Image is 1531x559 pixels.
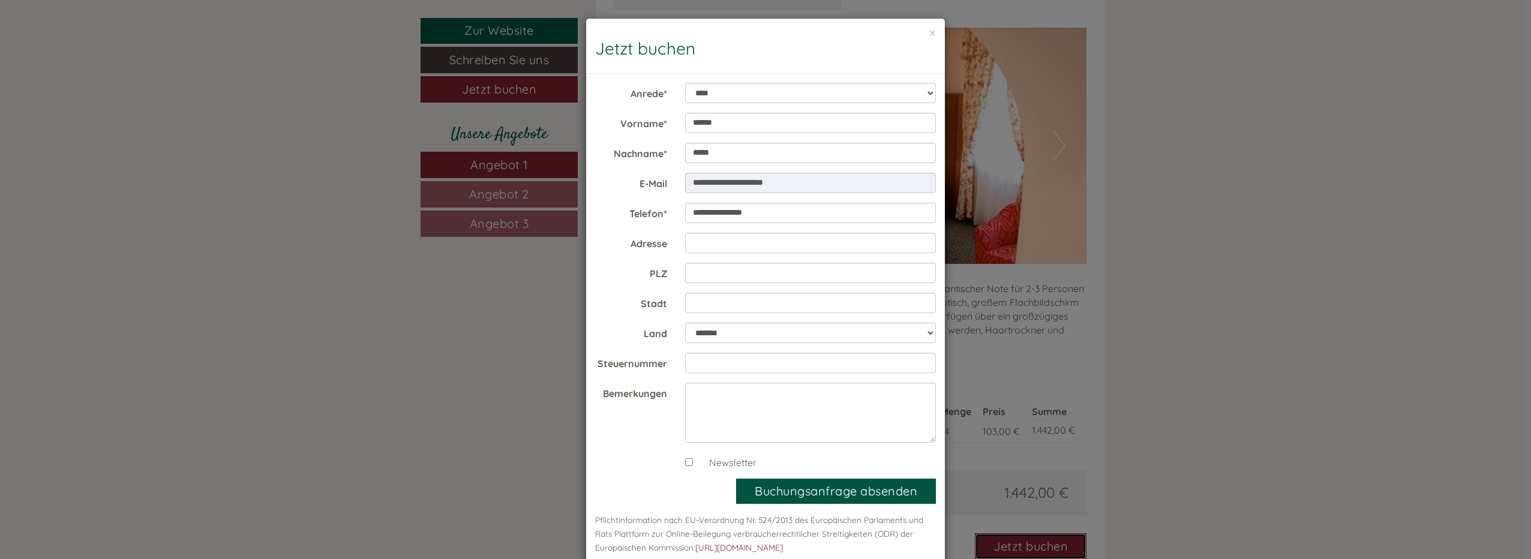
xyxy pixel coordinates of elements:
[586,293,676,311] label: Stadt
[209,9,264,29] div: Montag
[586,353,676,371] label: Steuernummer
[736,479,936,504] button: Buchungsanfrage absenden
[697,456,757,470] label: Newsletter
[586,323,676,341] label: Land
[586,173,676,191] label: E-Mail
[586,203,676,221] label: Telefon*
[586,233,676,251] label: Adresse
[9,32,199,69] div: Guten Tag, wie können wir Ihnen helfen?
[695,542,783,552] a: [URL][DOMAIN_NAME]
[392,311,473,337] button: Senden
[586,143,676,161] label: Nachname*
[18,35,193,44] div: Hotel Weisses Lamm
[929,26,936,39] button: ×
[595,515,923,552] small: Pflichtinformation nach EU-Verordnung Nr. 524/2013 des Europäischen Parlaments und Rats Plattform...
[586,83,676,101] label: Anrede*
[18,58,193,67] small: 12:16
[595,40,936,58] h3: Jetzt buchen
[586,263,676,281] label: PLZ
[586,113,676,131] label: Vorname*
[586,383,676,401] label: Bemerkungen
